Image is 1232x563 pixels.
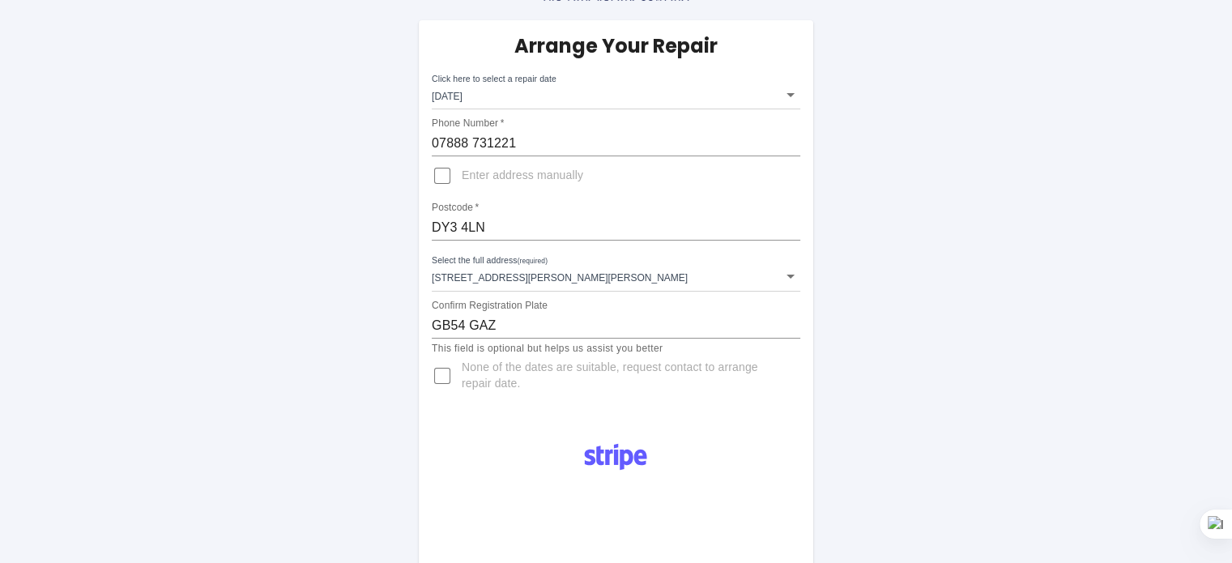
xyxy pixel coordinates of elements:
[432,341,800,357] p: This field is optional but helps us assist you better
[432,298,548,312] label: Confirm Registration Plate
[518,258,548,265] small: (required)
[432,201,479,215] label: Postcode
[432,80,800,109] div: [DATE]
[432,254,548,267] label: Select the full address
[514,33,718,59] h5: Arrange Your Repair
[575,437,656,476] img: Logo
[432,117,504,130] label: Phone Number
[432,73,556,85] label: Click here to select a repair date
[432,262,800,291] div: [STREET_ADDRESS][PERSON_NAME][PERSON_NAME]
[462,360,787,392] span: None of the dates are suitable, request contact to arrange repair date.
[462,168,583,184] span: Enter address manually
